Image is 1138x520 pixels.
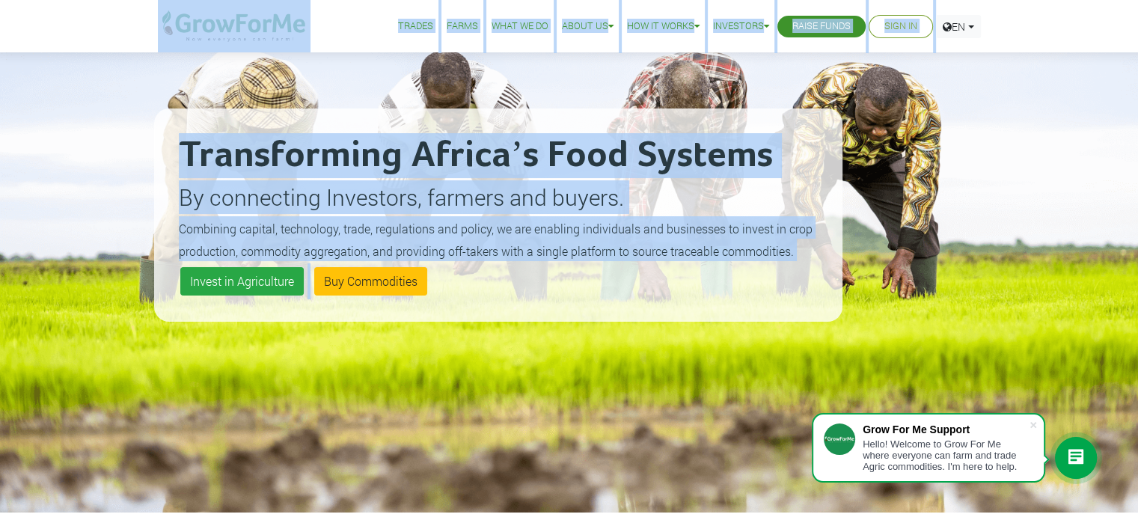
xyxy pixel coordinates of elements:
a: What We Do [492,19,548,34]
a: How it Works [627,19,700,34]
a: About Us [562,19,614,34]
div: Grow For Me Support [863,423,1029,435]
small: Combining capital, technology, trade, regulations and policy, we are enabling individuals and bus... [179,221,813,259]
a: Raise Funds [792,19,851,34]
div: Hello! Welcome to Grow For Me where everyone can farm and trade Agric commodities. I'm here to help. [863,438,1029,472]
a: Buy Commodities [314,267,427,296]
a: Trades [398,19,433,34]
a: Invest in Agriculture [180,267,304,296]
a: Farms [447,19,478,34]
a: EN [936,15,981,38]
h2: Transforming Africa’s Food Systems [179,133,818,178]
a: Investors [713,19,769,34]
p: By connecting Investors, farmers and buyers. [179,180,818,214]
a: Sign In [884,19,917,34]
